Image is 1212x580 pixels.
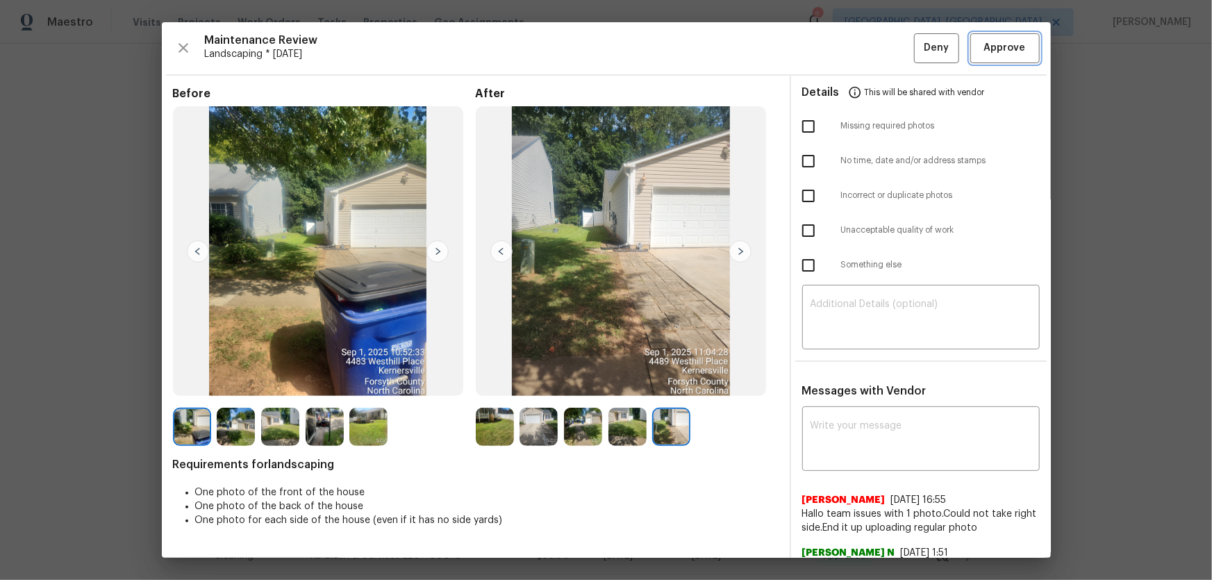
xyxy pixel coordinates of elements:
span: Missing required photos [841,120,1040,132]
span: Details [802,76,840,109]
span: [PERSON_NAME] [802,493,886,507]
li: One photo of the back of the house [195,499,779,513]
span: After [476,87,779,101]
span: [DATE] 16:55 [891,495,947,505]
span: Hallo team issues with 1 photo.Could not take right side.End it up uploading regular photo [802,507,1040,535]
button: Deny [914,33,959,63]
div: Unacceptable quality of work [791,213,1051,248]
div: No time, date and/or address stamps [791,144,1051,179]
span: Maintenance Review [205,33,914,47]
img: left-chevron-button-url [187,240,209,263]
span: No time, date and/or address stamps [841,155,1040,167]
span: Approve [984,40,1026,57]
li: One photo for each side of the house (even if it has no side yards) [195,513,779,527]
li: One photo of the front of the house [195,486,779,499]
div: Incorrect or duplicate photos [791,179,1051,213]
span: Incorrect or duplicate photos [841,190,1040,201]
span: Landscaping * [DATE] [205,47,914,61]
span: This will be shared with vendor [865,76,985,109]
span: Requirements for landscaping [173,458,779,472]
button: Approve [970,33,1040,63]
span: Unacceptable quality of work [841,224,1040,236]
img: right-chevron-button-url [426,240,449,263]
span: Messages with Vendor [802,386,927,397]
span: Something else [841,259,1040,271]
span: [PERSON_NAME] N [802,546,895,560]
img: right-chevron-button-url [729,240,752,263]
div: Something else [791,248,1051,283]
div: Missing required photos [791,109,1051,144]
img: left-chevron-button-url [490,240,513,263]
span: Before [173,87,476,101]
span: [DATE] 1:51 [901,548,949,558]
span: Deny [924,40,949,57]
